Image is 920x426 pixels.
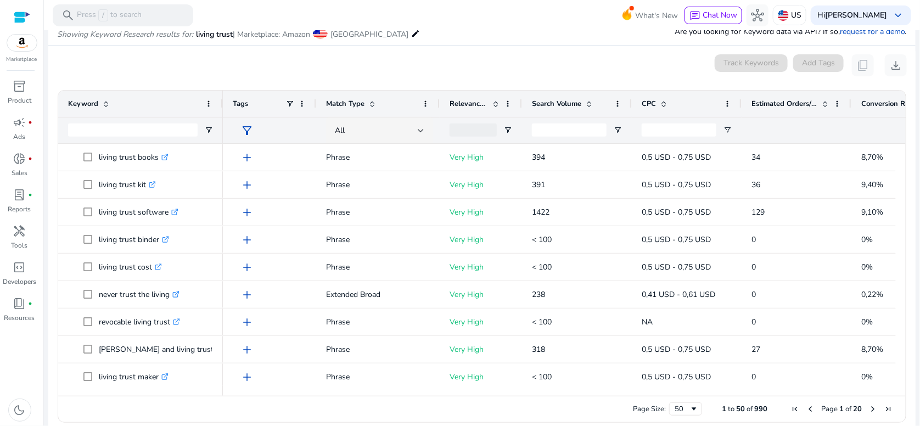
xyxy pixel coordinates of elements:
[240,124,254,137] span: filter_alt
[532,372,552,382] span: < 100
[675,404,689,414] div: 50
[751,234,756,245] span: 0
[689,10,700,21] span: chat
[326,338,430,361] p: Phrase
[233,99,248,109] span: Tags
[790,405,799,413] div: First Page
[613,126,622,134] button: Open Filter Menu
[8,204,31,214] p: Reports
[13,225,26,238] span: handyman
[532,152,545,162] span: 394
[29,156,33,161] span: fiber_manual_record
[861,344,883,355] span: 8,70%
[642,124,716,137] input: CPC Filter Input
[13,152,26,165] span: donut_small
[29,120,33,125] span: fiber_manual_record
[98,9,108,21] span: /
[532,344,545,355] span: 318
[99,173,156,196] p: living trust kit
[335,125,345,136] span: All
[7,55,37,64] p: Marketplace
[99,338,223,361] p: [PERSON_NAME] and living trust
[326,366,430,388] p: Phrase
[503,126,512,134] button: Open Filter Menu
[450,228,512,251] p: Very High
[868,405,877,413] div: Next Page
[13,297,26,310] span: book_4
[751,372,756,382] span: 0
[450,201,512,223] p: Very High
[723,126,732,134] button: Open Filter Menu
[861,152,883,162] span: 8,70%
[450,311,512,333] p: Very High
[845,404,851,414] span: of
[13,403,26,417] span: dark_mode
[633,404,666,414] div: Page Size:
[722,404,726,414] span: 1
[889,59,902,72] span: download
[99,283,179,306] p: never trust the living
[751,152,760,162] span: 34
[642,372,711,382] span: 0,5 USD - 0,75 USD
[240,178,254,192] span: add
[861,180,883,190] span: 9,40%
[7,35,37,51] img: amazon.svg
[825,10,887,20] b: [PERSON_NAME]
[642,317,653,327] span: NA
[450,283,512,306] p: Very High
[240,371,254,384] span: add
[12,240,28,250] p: Tools
[450,146,512,169] p: Very High
[861,289,883,300] span: 0,22%
[635,6,678,25] span: What's New
[642,207,711,217] span: 0,5 USD - 0,75 USD
[61,9,75,22] span: search
[240,343,254,356] span: add
[642,234,711,245] span: 0,5 USD - 0,75 USD
[642,344,711,355] span: 0,5 USD - 0,75 USD
[240,206,254,219] span: add
[642,262,711,272] span: 0,5 USD - 0,75 USD
[532,317,552,327] span: < 100
[728,404,734,414] span: to
[751,289,756,300] span: 0
[326,201,430,223] p: Phrase
[861,234,873,245] span: 0%
[821,404,838,414] span: Page
[736,404,745,414] span: 50
[14,132,26,142] p: Ads
[12,168,27,178] p: Sales
[326,283,430,306] p: Extended Broad
[99,228,169,251] p: living trust binder
[884,405,893,413] div: Last Page
[29,193,33,197] span: fiber_manual_record
[450,338,512,361] p: Very High
[642,99,656,109] span: CPC
[751,207,765,217] span: 129
[853,404,862,414] span: 20
[13,188,26,201] span: lab_profile
[839,404,844,414] span: 1
[532,234,552,245] span: < 100
[751,99,817,109] span: Estimated Orders/Month
[240,261,254,274] span: add
[754,404,767,414] span: 990
[13,116,26,129] span: campaign
[326,256,430,278] p: Phrase
[240,151,254,164] span: add
[4,313,35,323] p: Resources
[326,311,430,333] p: Phrase
[326,173,430,196] p: Phrase
[861,372,873,382] span: 0%
[778,10,789,21] img: us.svg
[330,29,408,40] span: [GEOGRAPHIC_DATA]
[240,288,254,301] span: add
[240,233,254,246] span: add
[861,99,916,109] span: Conversion Rate
[669,402,702,416] div: Page Size
[450,173,512,196] p: Very High
[642,180,711,190] span: 0,5 USD - 0,75 USD
[450,366,512,388] p: Very High
[411,27,420,40] mat-icon: edit
[642,289,715,300] span: 0,41 USD - 0,61 USD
